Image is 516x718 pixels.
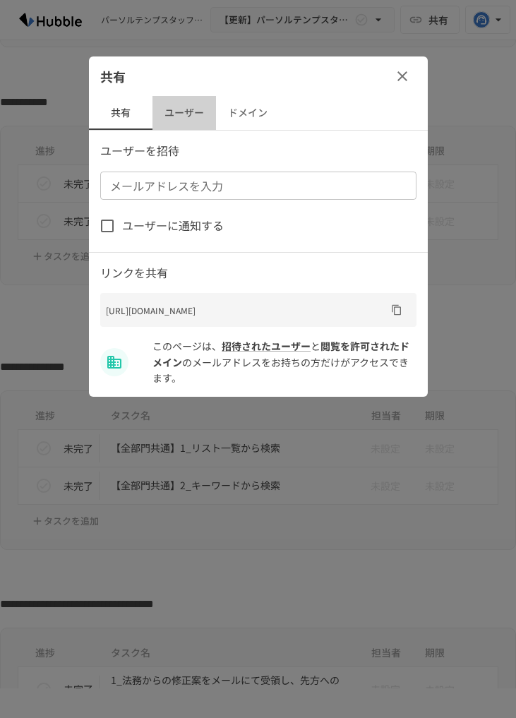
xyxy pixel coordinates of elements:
a: 招待されたユーザー [222,339,311,353]
p: [URL][DOMAIN_NAME] [106,304,385,317]
span: ユーザーに通知する [122,217,224,235]
button: URLをコピー [385,299,408,321]
p: ユーザーを招待 [100,142,416,160]
p: このページは、 と のメールアドレスをお持ちの方だけがアクセスできます。 [152,338,416,385]
div: 共有 [89,56,428,96]
button: 共有 [89,96,152,130]
button: ユーザー [152,96,216,130]
p: リンクを共有 [100,264,416,282]
span: tempstaff.co.jp [152,339,409,369]
button: ドメイン [216,96,280,130]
